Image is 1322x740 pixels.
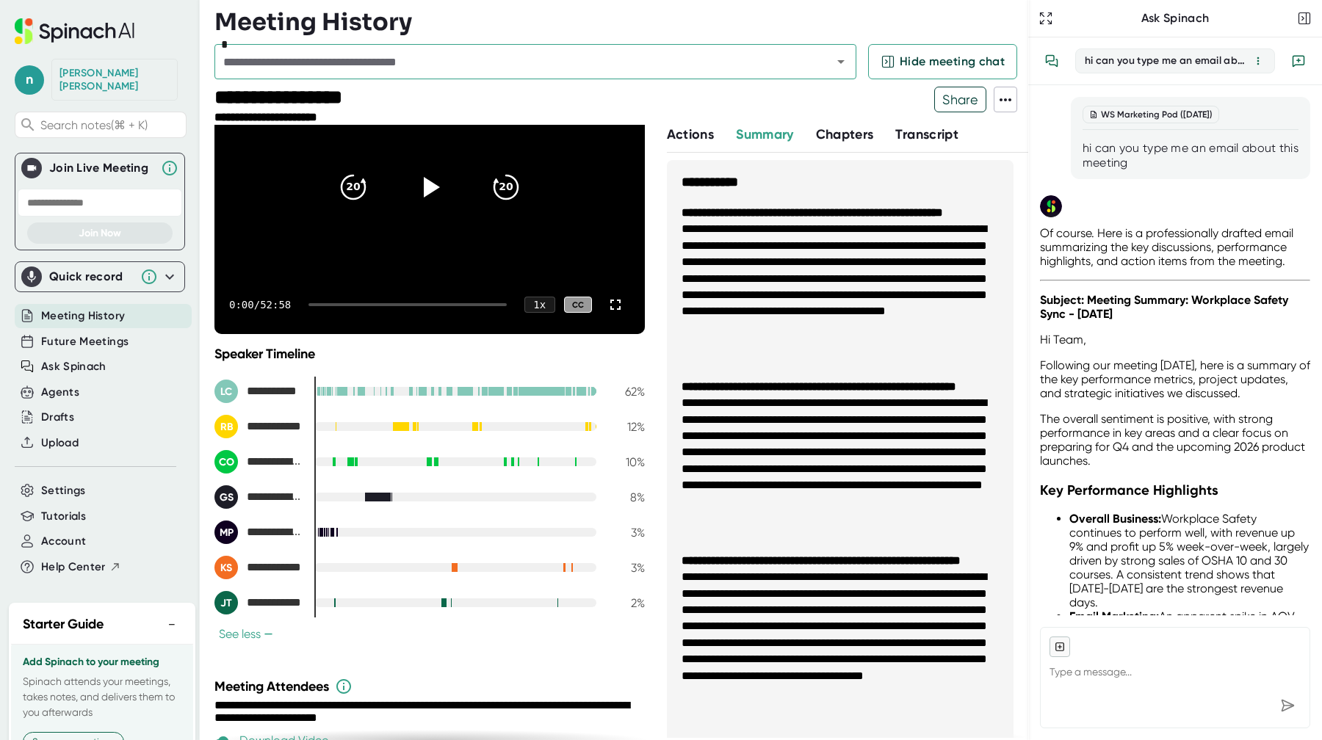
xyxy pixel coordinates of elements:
div: 3 % [608,526,645,540]
div: Katie Savina [214,556,303,579]
button: Upload [41,435,79,451]
div: 2 % [608,596,645,610]
div: LC [214,380,238,403]
span: Transcript [895,126,958,142]
button: Actions [667,125,714,145]
div: 62 % [608,385,645,399]
div: hi can you type me an email about this meeting [1085,54,1251,68]
button: Close conversation sidebar [1294,8,1315,29]
button: Future Meetings [41,333,129,350]
button: Share [934,87,986,112]
div: Laura Chand [214,380,303,403]
div: Ask Spinach [1056,11,1294,26]
button: Ask Spinach [41,358,106,375]
span: Chapters [816,126,874,142]
div: Quick record [49,269,133,284]
div: Nicole Chavez [59,67,170,92]
div: MP [214,520,238,544]
button: Agents [41,384,79,401]
p: Following our meeting [DATE], here is a summary of the key performance metrics, project updates, ... [1040,358,1310,400]
button: Join Now [27,222,173,244]
button: Hide meeting chat [868,44,1017,79]
span: Hide meeting chat [900,53,1005,70]
div: 1 x [524,297,555,313]
button: New conversation [1284,46,1313,76]
button: Transcript [895,125,958,145]
strong: Overall Business: [1069,512,1161,526]
li: An apparent spike in AOV was identified as a data tracking issue, which overstated revenue on thr... [1069,609,1310,707]
div: KS [214,556,238,579]
h3: Meeting History [214,8,412,36]
button: Drafts [41,409,74,426]
div: Gary Schneidman [214,485,303,509]
button: Settings [41,482,86,499]
img: Join Live Meeting [24,161,39,175]
span: Actions [667,126,714,142]
span: Search notes (⌘ + K) [40,118,182,132]
span: Help Center [41,559,106,576]
div: hi can you type me an email about this meeting [1083,141,1298,170]
span: Share [935,87,986,112]
button: Help Center [41,559,121,576]
p: Hi Team, [1040,333,1310,347]
div: Courtney O'Dowd [214,450,303,474]
div: WS Marketing Pod ([DATE]) [1083,106,1219,123]
div: Join Live Meeting [49,161,153,175]
button: Meeting History [41,308,125,324]
span: − [264,628,273,640]
button: − [162,614,181,635]
div: JT [214,591,238,614]
button: Open [831,51,851,72]
strong: Email Marketing: [1069,609,1159,623]
span: n [15,65,44,95]
button: View conversation history [1037,46,1066,76]
div: Meeting Attendees [214,678,649,695]
p: Spinach attends your meetings, takes notes, and delivers them to you afterwards [23,674,181,720]
div: John Taveras [214,591,303,614]
div: Send message [1274,692,1301,719]
button: Summary [736,125,793,145]
div: 8 % [608,490,645,504]
div: Join Live MeetingJoin Live Meeting [21,153,178,183]
button: Account [41,533,86,550]
div: Rick Balding [214,415,303,438]
span: Summary [736,126,793,142]
button: Expand to Ask Spinach page [1036,8,1056,29]
div: 12 % [608,420,645,434]
div: 3 % [608,561,645,575]
div: GS [214,485,238,509]
div: CO [214,450,238,474]
div: 10 % [608,455,645,469]
li: Workplace Safety continues to perform well, with revenue up 9% and profit up 5% week-over-week, l... [1069,512,1310,609]
div: Michael Purser [214,520,303,544]
h3: Add Spinach to your meeting [23,656,181,668]
button: Chapters [816,125,874,145]
div: RB [214,415,238,438]
h2: Starter Guide [23,614,104,634]
strong: Key Performance Highlights [1040,482,1218,498]
button: See less− [214,626,278,642]
p: The overall sentiment is positive, with strong performance in key areas and a clear focus on prep... [1040,412,1310,468]
button: Tutorials [41,508,86,525]
div: 0:00 / 52:58 [229,299,291,311]
div: Speaker Timeline [214,346,645,362]
div: CC [564,297,592,313]
p: Of course. Here is a professionally drafted email summarizing the key discussions, performance hi... [1040,226,1310,268]
div: Quick record [21,262,178,291]
strong: Subject: Meeting Summary: Workplace Safety Sync - [DATE] [1040,293,1288,321]
span: Join Now [79,227,121,239]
